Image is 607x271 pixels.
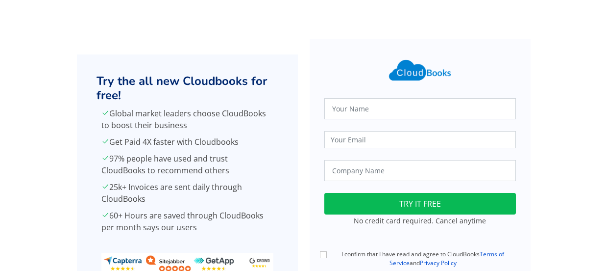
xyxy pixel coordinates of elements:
p: Global market leaders choose CloudBooks to boost their business [101,108,273,131]
input: Your Name [324,98,516,119]
a: Privacy Policy [420,259,457,267]
button: TRY IT FREE [324,193,516,215]
a: Terms of Service [389,250,505,267]
small: No credit card required. Cancel anytime [354,216,486,225]
img: Cloudbooks Logo [383,54,457,86]
p: 97% people have used and trust CloudBooks to recommend others [101,153,273,176]
p: Get Paid 4X faster with Cloudbooks [101,136,273,148]
label: I confirm that I have read and agree to CloudBooks and [330,250,516,268]
p: 25k+ Invoices are sent daily through CloudBooks [101,181,273,205]
input: Your Email [324,131,516,148]
p: 60+ Hours are saved through CloudBooks per month says our users [101,210,273,233]
input: Company Name [324,160,516,181]
h2: Try the all new Cloudbooks for free! [97,74,278,103]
